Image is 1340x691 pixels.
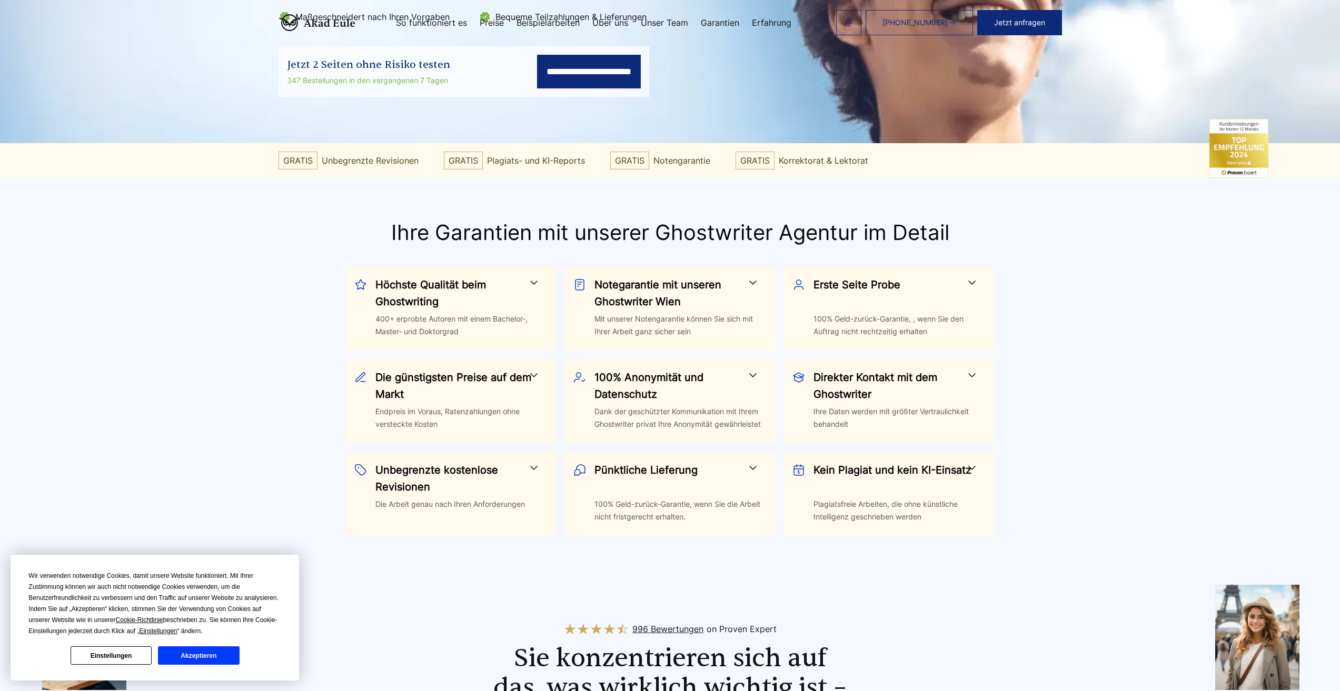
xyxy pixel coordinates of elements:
[813,276,974,310] h3: Erste Seite Probe
[594,369,755,403] h3: 100% Anonymität und Datenschutz
[594,462,755,495] h3: Pünktliche Lieferung
[375,498,548,523] div: Die Arbeit genau nach Ihren Anforderungen
[354,464,367,476] img: Unbegrenzte kostenlose Revisionen
[792,278,805,291] img: Erste Seite Probe
[592,18,628,27] a: Über uns
[813,369,974,403] h3: Direkter Kontakt mit dem Ghostwriter
[752,18,791,27] a: Erfahrung
[573,371,586,384] img: 100% Anonymität und Datenschutz
[517,18,580,27] a: Beispielarbeiten
[322,152,419,169] span: Unbegrenzte Revisionen
[845,18,853,27] img: email
[444,152,483,169] span: GRATIS
[287,74,450,87] div: 347 Bestellungen in den vergangenen 7 Tagen
[641,18,688,27] a: Unser Team
[28,570,281,637] div: Wir verwenden notwendige Cookies, damit unsere Website funktioniert. Mit Ihrer Zustimmung können ...
[375,369,536,403] h3: Die günstigsten Preise auf dem Markt
[813,313,986,338] div: 100% Geld-zurück-Garantie, , wenn Sie den Auftrag nicht rechtzeitig erhalten
[977,10,1062,35] button: Jetzt anfragen
[375,462,536,495] h3: Unbegrenzte kostenlose Revisionen
[866,10,973,35] a: [PHONE_NUMBER]
[594,405,767,430] div: Dank der geschützter Kommunikation mit Ihrem Ghostwriter privat Ihre Anonymität gewährleistet
[396,18,467,27] a: So funktioniert es
[792,371,805,384] img: Direkter Kontakt mit dem Ghostwriter
[487,152,585,169] span: Plagiats- und KI-Reports
[279,152,317,169] span: GRATIS
[480,18,504,27] a: Preise
[11,555,299,680] div: Cookie Consent Prompt
[354,278,367,291] img: Höchste Qualität beim Ghostwriting
[813,405,986,430] div: Ihre Daten werden mit größter Vertraulichkeit behandelt
[882,18,948,27] span: [PHONE_NUMBER]
[287,56,450,73] div: Jetzt 2 Seiten ohne Risiko testen
[139,627,177,635] span: Einstellungen
[573,278,586,291] img: Notegarantie mit unseren Ghostwriter Wien
[594,276,755,310] h3: Notegarantie mit unseren Ghostwriter Wien
[375,313,548,338] div: 400+ erprobte Autoren mit einem Bachelor-, Master- und Doktorgrad
[1215,585,1299,690] img: img6
[813,462,974,495] h3: Kein Plagiat und kein KI-Einsatz
[375,276,536,310] h3: Höchste Qualität beim Ghostwriting
[701,18,739,27] a: Garantien
[653,152,710,169] span: Notengarantie
[610,152,649,169] span: GRATIS
[279,14,355,31] img: logo
[779,152,868,169] span: Korrektorat & Lektorat
[354,371,367,384] img: Die günstigsten Preise auf dem Markt
[375,405,548,430] div: Endpreis im Voraus, Ratenzahlungen ohne versteckte Kosten
[71,646,152,665] button: Einstellungen
[594,313,767,338] div: Mit unserer Notengarantie können Sie sich mit Ihrer Arbeit ganz sicher sein
[279,220,1062,245] h2: Ihre Garantien mit unserer Ghostwriter Agentur im Detail
[736,152,775,169] span: GRATIS
[563,620,777,637] a: 996 Bewertungenon Proven Expert
[792,464,805,476] img: Kein Plagiat und kein KI-Einsatz
[573,464,586,476] img: Pünktliche Lieferung
[813,498,986,523] div: Plagiatsfreie Arbeiten, die ohne künstliche Intelligenz geschrieben werden
[594,498,767,523] div: 100% Geld-zurück-Garantie, wenn Sie die Arbeit nicht fristgerecht erhalten.
[632,620,703,637] span: 996 Bewertungen
[116,616,163,624] span: Cookie-Richtlinie
[158,646,239,665] button: Akzeptieren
